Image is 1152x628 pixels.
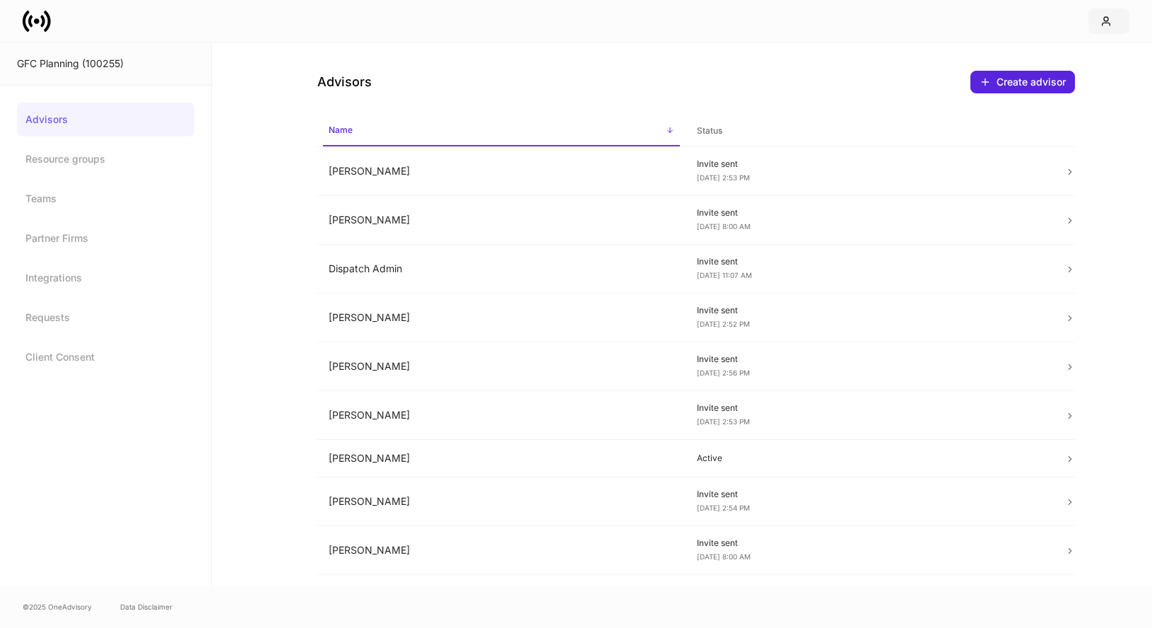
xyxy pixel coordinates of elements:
[317,575,686,624] td: [PERSON_NAME]
[17,103,194,136] a: Advisors
[317,293,686,342] td: [PERSON_NAME]
[697,402,1042,414] p: Invite sent
[317,74,372,91] h4: Advisors
[23,601,92,612] span: © 2025 OneAdvisory
[17,301,194,335] a: Requests
[329,123,353,136] h6: Name
[697,537,1042,549] p: Invite sent
[697,368,750,377] span: [DATE] 2:56 PM
[323,116,680,146] span: Name
[697,124,722,137] h6: Status
[317,245,686,293] td: Dispatch Admin
[970,71,1075,93] button: Create advisor
[697,173,750,182] span: [DATE] 2:53 PM
[317,196,686,245] td: [PERSON_NAME]
[697,207,1042,219] p: Invite sent
[17,142,194,176] a: Resource groups
[691,117,1048,146] span: Status
[17,261,194,295] a: Integrations
[697,271,752,279] span: [DATE] 11:07 AM
[697,552,751,561] span: [DATE] 8:00 AM
[697,305,1042,316] p: Invite sent
[317,477,686,526] td: [PERSON_NAME]
[17,221,194,255] a: Partner Firms
[120,601,172,612] a: Data Disclaimer
[317,526,686,575] td: [PERSON_NAME]
[17,182,194,216] a: Teams
[17,57,194,71] div: GFC Planning (100255)
[697,222,751,231] span: [DATE] 8:00 AM
[317,147,686,196] td: [PERSON_NAME]
[697,158,1042,170] p: Invite sent
[697,453,1042,464] p: Active
[697,489,1042,500] p: Invite sent
[697,417,750,426] span: [DATE] 2:53 PM
[697,256,1042,267] p: Invite sent
[317,342,686,391] td: [PERSON_NAME]
[697,320,750,328] span: [DATE] 2:52 PM
[317,391,686,440] td: [PERSON_NAME]
[697,504,750,512] span: [DATE] 2:54 PM
[980,76,1066,88] div: Create advisor
[17,340,194,374] a: Client Consent
[317,440,686,477] td: [PERSON_NAME]
[697,354,1042,365] p: Invite sent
